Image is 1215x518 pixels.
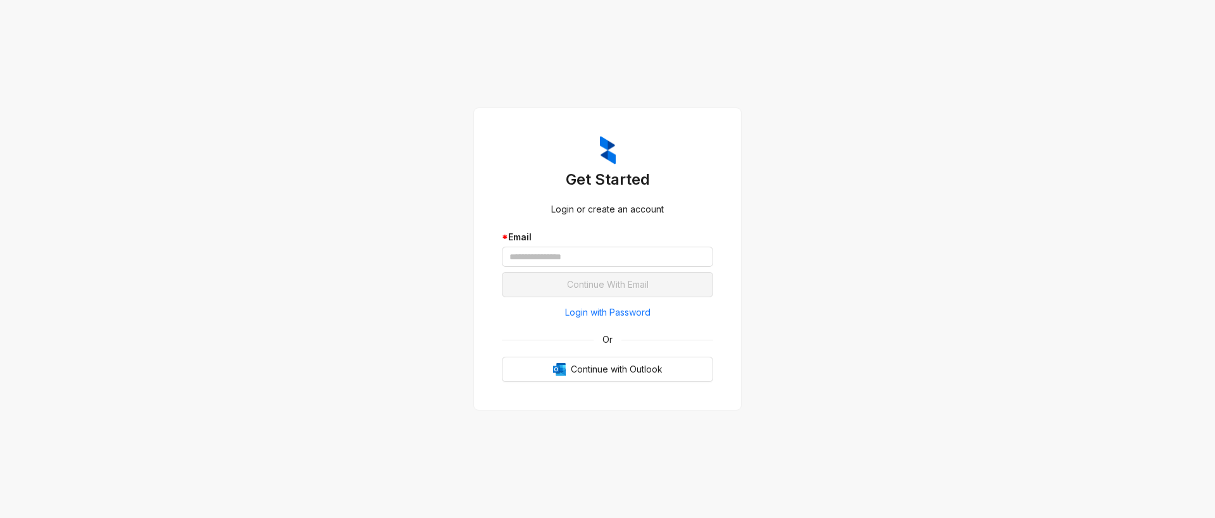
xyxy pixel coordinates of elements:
[502,357,713,382] button: OutlookContinue with Outlook
[502,302,713,323] button: Login with Password
[594,333,621,347] span: Or
[502,170,713,190] h3: Get Started
[553,363,566,376] img: Outlook
[600,136,616,165] img: ZumaIcon
[565,305,651,319] span: Login with Password
[502,230,713,244] div: Email
[502,202,713,216] div: Login or create an account
[571,362,663,376] span: Continue with Outlook
[502,272,713,297] button: Continue With Email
